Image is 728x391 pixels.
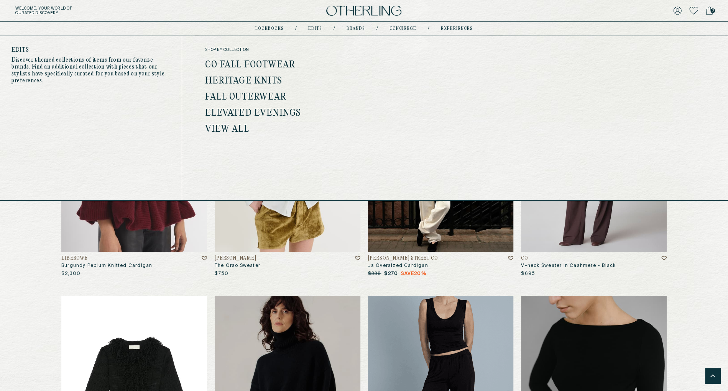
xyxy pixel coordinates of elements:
[215,271,229,277] p: $750
[61,263,207,269] h3: Burgundy Peplum Knitted Cardigan
[215,263,360,269] h3: The Orso Sweater
[401,271,426,277] span: Save 20 %
[389,27,416,31] a: concierge
[205,92,286,102] a: Fall Outerwear
[15,6,225,15] h5: Welcome . Your world of curated discovery.
[61,256,88,261] h4: LIBEROWE
[205,47,376,52] span: shop by collection
[334,26,335,32] div: /
[384,271,426,277] p: $270
[706,5,713,16] a: 0
[368,271,381,277] p: $338
[61,271,81,277] p: $2,300
[205,60,296,70] a: Co Fall Footwear
[205,76,282,86] a: Heritage Knits
[295,26,297,32] div: /
[368,256,438,261] h4: [PERSON_NAME] Street Co
[376,26,378,32] div: /
[521,263,667,269] h3: V-neck Sweater In Cashmere - Black
[12,57,170,84] p: Discover themed collections of items from our favorite brands. Find an additional collection with...
[441,27,473,31] a: experiences
[308,27,322,31] a: Edits
[205,124,249,134] a: View all
[428,26,429,32] div: /
[521,256,528,261] h4: CO
[368,263,514,269] h3: Js Oversized Cardigan
[710,8,715,13] span: 0
[12,47,170,53] h4: Edits
[347,27,365,31] a: Brands
[255,27,284,31] a: lookbooks
[521,271,535,277] p: $695
[215,256,256,261] h4: [PERSON_NAME]
[205,108,301,118] a: Elevated Evenings
[326,6,401,16] img: logo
